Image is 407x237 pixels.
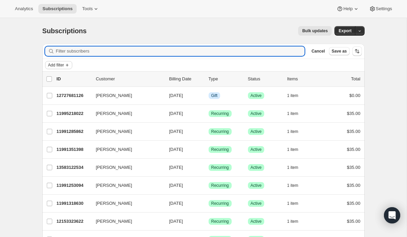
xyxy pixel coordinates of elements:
button: Cancel [309,47,327,55]
span: [DATE] [169,93,183,98]
span: $35.00 [347,147,361,152]
button: [PERSON_NAME] [92,216,160,227]
span: Active [251,201,262,206]
p: Customer [96,76,164,82]
button: [PERSON_NAME] [92,144,160,155]
span: Save as [332,48,347,54]
button: Export [334,26,355,36]
div: Items [287,76,321,82]
div: 11995218022[PERSON_NAME][DATE]SuccessRecurringSuccessActive1 item$35.00 [57,109,361,118]
p: Total [351,76,360,82]
p: ID [57,76,91,82]
div: 11991285862[PERSON_NAME][DATE]SuccessRecurringSuccessActive1 item$35.00 [57,127,361,136]
span: Recurring [211,183,229,188]
p: Status [248,76,282,82]
button: Sort the results [352,46,362,56]
button: 1 item [287,109,306,118]
span: [DATE] [169,201,183,206]
div: 12727681126[PERSON_NAME][DATE]InfoGiftSuccessActive1 item$0.00 [57,91,361,100]
span: Recurring [211,129,229,134]
div: IDCustomerBilling DateTypeStatusItemsTotal [57,76,361,82]
span: Active [251,219,262,224]
p: 12727681126 [57,92,91,99]
span: $35.00 [347,129,361,134]
button: Tools [78,4,103,14]
span: Active [251,165,262,170]
p: 11991318630 [57,200,91,207]
span: Active [251,129,262,134]
span: $35.00 [347,165,361,170]
button: [PERSON_NAME] [92,108,160,119]
button: Settings [365,4,396,14]
span: Bulk updates [302,28,328,34]
span: [PERSON_NAME] [96,218,132,225]
div: Open Intercom Messenger [384,207,400,223]
span: $35.00 [347,183,361,188]
span: [PERSON_NAME] [96,110,132,117]
button: 1 item [287,199,306,208]
span: 1 item [287,183,298,188]
span: Recurring [211,165,229,170]
button: 1 item [287,127,306,136]
span: [PERSON_NAME] [96,92,132,99]
span: 1 item [287,147,298,152]
span: Subscriptions [42,6,73,12]
span: Subscriptions [42,27,87,35]
span: Tools [82,6,93,12]
span: Recurring [211,111,229,116]
span: [PERSON_NAME] [96,200,132,207]
span: [DATE] [169,165,183,170]
p: 11991253094 [57,182,91,189]
input: Filter subscribers [56,46,305,56]
span: [PERSON_NAME] [96,164,132,171]
span: [DATE] [169,147,183,152]
span: [DATE] [169,183,183,188]
span: Active [251,93,262,98]
span: 1 item [287,93,298,98]
span: 1 item [287,165,298,170]
div: 11991318630[PERSON_NAME][DATE]SuccessRecurringSuccessActive1 item$35.00 [57,199,361,208]
p: 12153323622 [57,218,91,225]
span: [DATE] [169,111,183,116]
div: 11991253094[PERSON_NAME][DATE]SuccessRecurringSuccessActive1 item$35.00 [57,181,361,190]
span: 1 item [287,111,298,116]
p: 13583122534 [57,164,91,171]
span: Analytics [15,6,33,12]
span: [PERSON_NAME] [96,146,132,153]
span: Active [251,183,262,188]
span: $35.00 [347,219,361,224]
span: Cancel [311,48,325,54]
button: [PERSON_NAME] [92,126,160,137]
button: [PERSON_NAME] [92,198,160,209]
button: [PERSON_NAME] [92,180,160,191]
p: 11991351398 [57,146,91,153]
div: 12153323622[PERSON_NAME][DATE]SuccessRecurringSuccessActive1 item$35.00 [57,217,361,226]
span: $0.00 [349,93,361,98]
span: [DATE] [169,219,183,224]
span: 1 item [287,219,298,224]
div: Type [209,76,243,82]
span: Export [338,28,351,34]
span: [PERSON_NAME] [96,128,132,135]
span: Gift [211,93,218,98]
button: 1 item [287,145,306,154]
span: Recurring [211,219,229,224]
span: Active [251,111,262,116]
span: 1 item [287,201,298,206]
button: 1 item [287,217,306,226]
span: Help [343,6,352,12]
span: [DATE] [169,129,183,134]
span: $35.00 [347,201,361,206]
button: Analytics [11,4,37,14]
button: 1 item [287,163,306,172]
div: 11991351398[PERSON_NAME][DATE]SuccessRecurringSuccessActive1 item$35.00 [57,145,361,154]
p: 11995218022 [57,110,91,117]
span: Recurring [211,147,229,152]
button: Bulk updates [298,26,332,36]
button: Subscriptions [38,4,77,14]
button: [PERSON_NAME] [92,162,160,173]
button: 1 item [287,181,306,190]
span: 1 item [287,129,298,134]
p: Billing Date [169,76,203,82]
span: Recurring [211,201,229,206]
